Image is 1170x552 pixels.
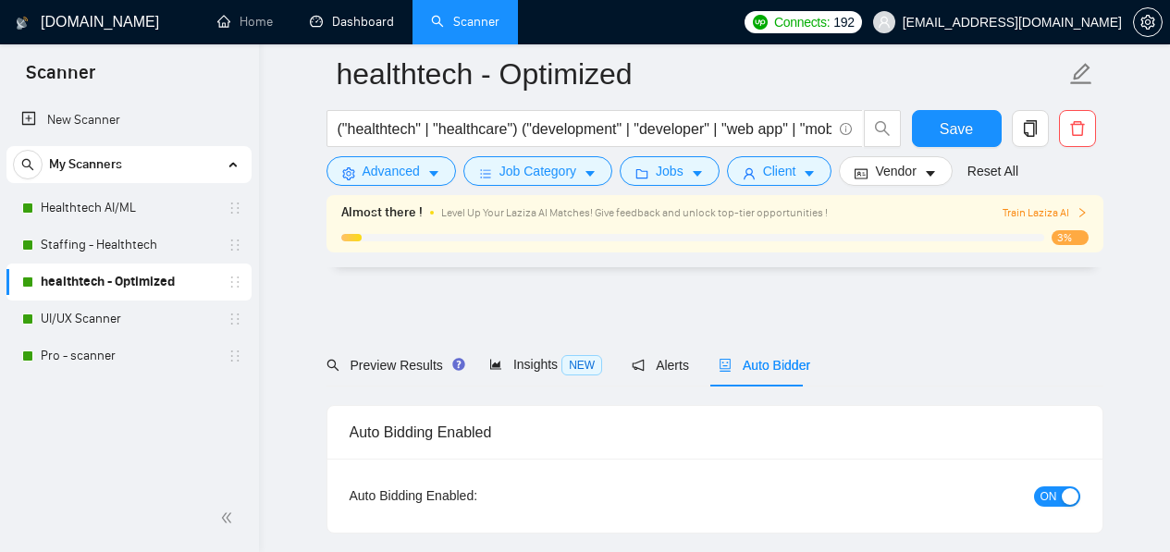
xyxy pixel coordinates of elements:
span: ON [1041,486,1057,507]
a: Healthtech AI/ML [41,190,216,227]
span: search [14,158,42,171]
a: New Scanner [21,102,237,139]
div: Auto Bidding Enabled [350,406,1080,459]
span: delete [1060,120,1095,137]
span: search [865,120,900,137]
a: homeHome [217,14,273,30]
span: caret-down [803,166,816,180]
button: search [864,110,901,147]
span: robot [719,359,732,372]
button: Save [912,110,1002,147]
span: Advanced [363,161,420,181]
img: logo [16,8,29,38]
button: settingAdvancedcaret-down [326,156,456,186]
span: Auto Bidder [719,358,810,373]
span: notification [632,359,645,372]
span: NEW [561,355,602,375]
span: caret-down [584,166,597,180]
li: New Scanner [6,102,252,139]
button: setting [1133,7,1163,37]
span: double-left [220,509,239,527]
span: 192 [833,12,854,32]
span: Connects: [774,12,830,32]
span: Insights [489,357,602,372]
img: upwork-logo.png [753,15,768,30]
span: Alerts [632,358,689,373]
span: bars [479,166,492,180]
span: Save [940,117,973,141]
span: setting [1134,15,1162,30]
li: My Scanners [6,146,252,374]
span: My Scanners [49,146,122,183]
span: copy [1013,120,1048,137]
span: area-chart [489,358,502,371]
span: Vendor [875,161,916,181]
button: search [13,150,43,179]
button: barsJob Categorycaret-down [463,156,612,186]
span: user [743,166,756,180]
span: holder [228,349,242,363]
span: info-circle [840,123,852,135]
button: Train Laziza AI [1003,204,1088,222]
span: holder [228,275,242,289]
span: holder [228,201,242,215]
iframe: Intercom live chat [1107,489,1152,534]
span: edit [1069,62,1093,86]
input: Scanner name... [337,51,1065,97]
a: setting [1133,15,1163,30]
button: folderJobscaret-down [620,156,720,186]
span: 3% [1052,230,1089,245]
span: Preview Results [326,358,460,373]
button: copy [1012,110,1049,147]
a: healthtech - Optimized [41,264,216,301]
a: dashboardDashboard [310,14,394,30]
span: holder [228,238,242,252]
a: searchScanner [431,14,499,30]
a: Staffing - Healthtech [41,227,216,264]
span: user [878,16,891,29]
span: idcard [855,166,868,180]
span: folder [635,166,648,180]
input: Search Freelance Jobs... [338,117,831,141]
span: Almost there ! [341,202,423,223]
span: right [1077,207,1088,218]
button: userClientcaret-down [727,156,832,186]
span: Job Category [499,161,576,181]
span: setting [342,166,355,180]
span: caret-down [427,166,440,180]
span: Jobs [656,161,684,181]
div: Auto Bidding Enabled: [350,485,593,506]
span: caret-down [924,166,937,180]
span: Level Up Your Laziza AI Matches! Give feedback and unlock top-tier opportunities ! [441,206,828,219]
a: Pro - scanner [41,337,216,374]
button: idcardVendorcaret-down [839,156,952,186]
span: caret-down [691,166,704,180]
a: Reset All [967,161,1018,181]
span: Client [763,161,796,181]
span: holder [228,312,242,326]
a: UI/UX Scanner [41,301,216,337]
button: delete [1059,110,1096,147]
span: Scanner [11,59,110,98]
span: search [326,359,339,372]
div: Tooltip anchor [450,356,467,373]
